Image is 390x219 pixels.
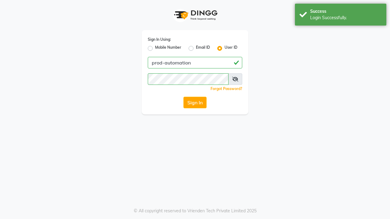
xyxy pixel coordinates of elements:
[171,6,219,24] img: logo1.svg
[183,97,207,108] button: Sign In
[148,73,229,85] input: Username
[310,8,382,15] div: Success
[310,15,382,21] div: Login Successfully.
[148,37,171,42] label: Sign In Using:
[155,45,181,52] label: Mobile Number
[148,57,242,68] input: Username
[196,45,210,52] label: Email ID
[225,45,237,52] label: User ID
[211,86,242,91] a: Forgot Password?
